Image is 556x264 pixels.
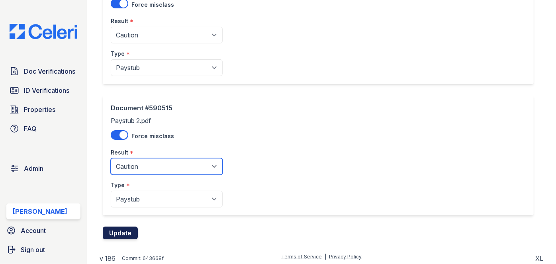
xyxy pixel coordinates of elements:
[111,50,125,58] label: Type
[24,66,75,76] span: Doc Verifications
[100,254,116,263] a: v 186
[6,63,80,79] a: Doc Verifications
[281,254,322,260] a: Terms of Service
[329,254,362,260] a: Privacy Policy
[6,82,80,98] a: ID Verifications
[6,160,80,176] a: Admin
[535,254,543,263] div: XL
[6,121,80,137] a: FAQ
[13,207,67,216] div: [PERSON_NAME]
[325,254,326,260] div: |
[21,245,45,254] span: Sign out
[3,223,84,239] a: Account
[111,181,125,189] label: Type
[111,149,128,156] label: Result
[24,164,43,173] span: Admin
[111,17,128,25] label: Result
[131,132,174,140] label: Force misclass
[3,24,84,39] img: CE_Logo_Blue-a8612792a0a2168367f1c8372b55b34899dd931a85d93a1a3d3e32e68fde9ad4.png
[6,102,80,117] a: Properties
[3,242,84,258] a: Sign out
[24,86,69,95] span: ID Verifications
[21,226,46,235] span: Account
[122,255,164,262] div: Commit: 643668f
[103,227,138,239] button: Update
[24,105,55,114] span: Properties
[111,103,223,207] div: Paystub 2.pdf
[111,103,223,113] div: Document #590515
[131,1,174,9] label: Force misclass
[24,124,37,133] span: FAQ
